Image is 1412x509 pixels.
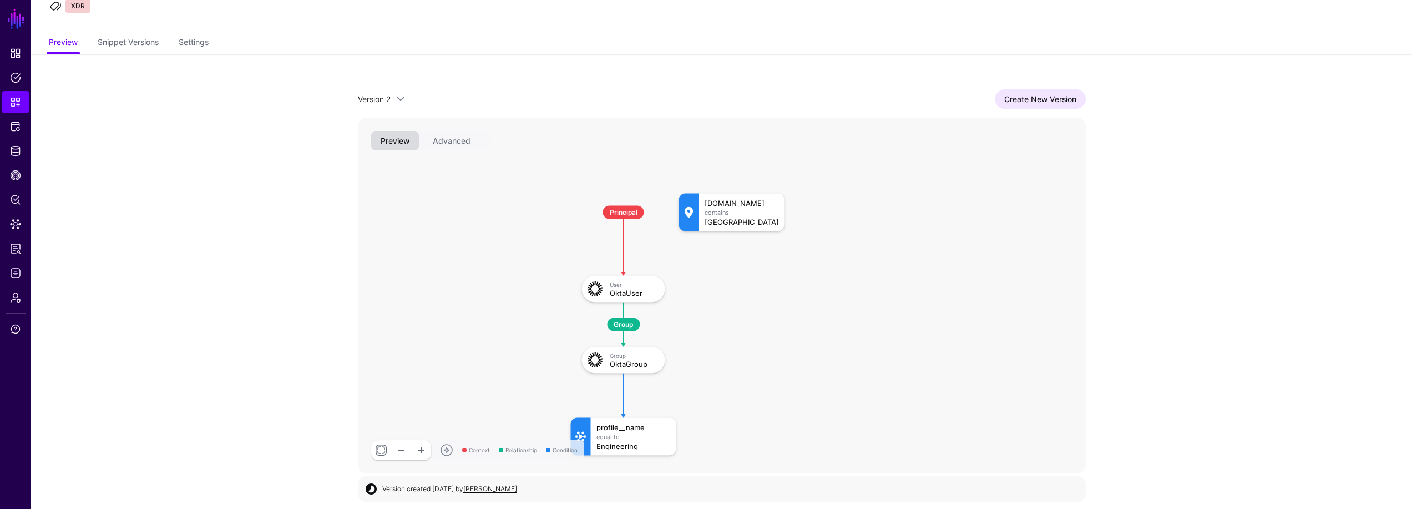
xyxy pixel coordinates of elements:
div: [DOMAIN_NAME] [704,199,778,206]
img: svg+xml;base64,PHN2ZyB3aWR0aD0iNjQiIGhlaWdodD0iNjQiIHZpZXdCb3g9IjAgMCA2NCA2NCIgZmlsbD0ibm9uZSIgeG... [585,350,605,370]
a: Snippets [2,91,29,113]
span: Identity Data Fabric [10,145,21,157]
div: OktaUser [609,289,657,296]
a: Snippet Versions [98,33,159,54]
a: Logs [2,262,29,284]
div: Engineering [596,442,670,450]
span: Relationship [499,446,537,455]
span: Support [10,324,21,335]
span: Admin [10,292,21,303]
a: Reports [2,238,29,260]
span: Data Lens [10,219,21,230]
span: Protected Systems [10,121,21,132]
span: Context [462,446,490,455]
div: profile__name [596,423,670,431]
span: Principal [603,205,644,219]
button: Advanced [423,131,480,150]
a: Policies [2,67,29,89]
a: Create New Version [995,89,1086,109]
div: Equal To [596,433,670,440]
a: Data Lens [2,213,29,235]
a: Preview [49,33,78,54]
span: Dashboard [10,48,21,59]
a: Identity Data Fabric [2,140,29,162]
div: Contains [704,209,778,215]
span: Logs [10,268,21,279]
span: Policy Lens [10,194,21,205]
a: Admin [2,286,29,309]
a: Protected Systems [2,115,29,138]
a: Settings [179,33,209,54]
a: CAEP Hub [2,164,29,187]
a: Policy Lens [2,189,29,211]
span: Condition [546,446,578,455]
button: Preview [371,131,419,150]
div: [GEOGRAPHIC_DATA] [704,218,778,225]
span: Version 2 [358,94,391,104]
span: Policies [10,72,21,83]
div: OktaGroup [609,360,657,367]
a: SGNL [7,7,26,31]
div: Version created [DATE] by [382,484,1079,494]
span: CAEP Hub [10,170,21,181]
img: svg+xml;base64,PHN2ZyB3aWR0aD0iNjQiIGhlaWdodD0iNjQiIHZpZXdCb3g9IjAgMCA2NCA2NCIgZmlsbD0ibm9uZSIgeG... [585,279,605,299]
div: Group [609,352,657,359]
div: User [609,281,657,288]
span: Snippets [10,97,21,108]
a: Dashboard [2,42,29,64]
span: Reports [10,243,21,254]
app-identifier: [PERSON_NAME] [463,485,517,493]
span: Group [607,318,640,331]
